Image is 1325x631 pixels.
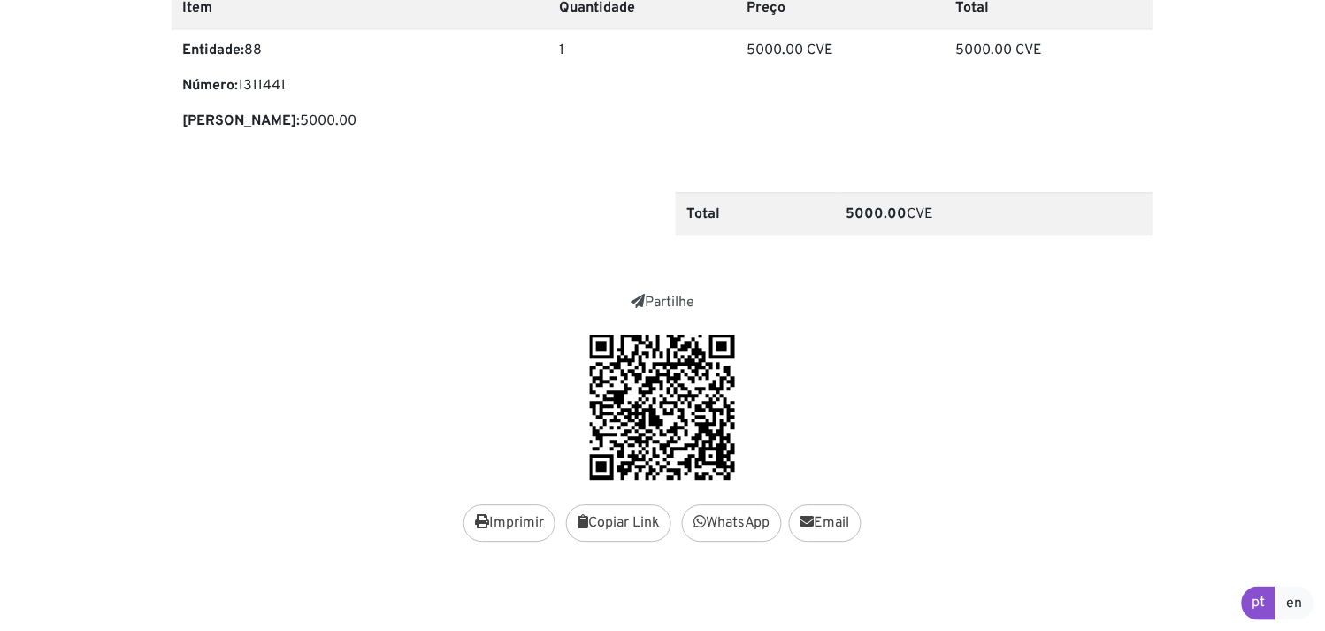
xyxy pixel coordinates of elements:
[182,78,238,96] b: Número:
[182,112,539,133] p: 5000.00
[836,193,1153,236] td: CVE
[182,42,244,60] b: Entidade:
[566,505,671,543] button: Copiar Link
[737,29,946,158] td: 5000.00 CVE
[682,505,782,543] a: WhatsApp
[549,29,737,158] td: 1
[945,29,1153,158] td: 5000.00 CVE
[631,295,694,312] a: Partilhe
[1275,587,1314,620] a: en
[1242,587,1276,620] a: pt
[676,193,836,236] th: Total
[182,41,539,62] p: 88
[590,335,735,481] img: 96HRvkAAAABklEQVQDAEoOTtJOci9OAAAAAElFTkSuQmCC
[789,505,862,543] a: Email
[463,505,555,543] button: Imprimir
[172,335,1153,481] div: https://faxi.online/receipt/2025092703093425/GWDG
[182,76,539,97] p: 1311441
[846,206,908,224] b: 5000.00
[182,113,300,131] b: [PERSON_NAME]:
